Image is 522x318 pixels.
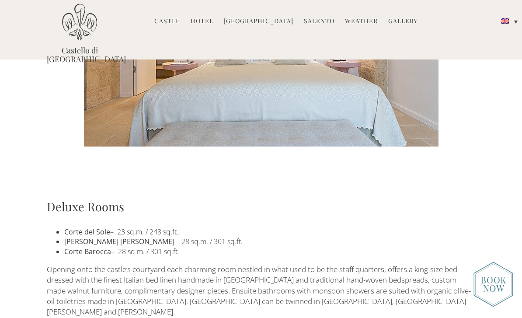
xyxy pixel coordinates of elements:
[62,3,97,41] img: Castello di Ugento
[345,17,378,27] a: Weather
[64,227,475,237] li: – 23 sq.m. / 248 sq.ft..
[47,198,475,215] h3: Deluxe Rooms
[388,17,418,27] a: Gallery
[191,17,213,27] a: Hotel
[47,46,112,63] a: Castello di [GEOGRAPHIC_DATA]
[64,247,475,257] li: – 28 sq.m. / 301 sq.ft.
[501,18,509,24] img: English
[64,237,174,246] strong: [PERSON_NAME] [PERSON_NAME]
[64,247,111,256] strong: Corte Barocca
[473,262,513,307] img: new-booknow.png
[47,264,475,317] p: Opening onto the castle’s courtyard each charming room nestled in what used to be the staff quart...
[304,17,334,27] a: Salento
[224,17,293,27] a: [GEOGRAPHIC_DATA]
[64,227,110,237] strong: Corte del Sole
[64,237,475,247] li: – 28 sq.m. / 301 sq.ft.
[154,17,180,27] a: Castle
